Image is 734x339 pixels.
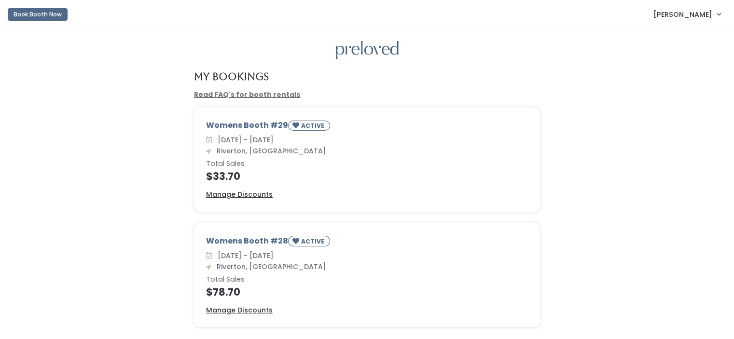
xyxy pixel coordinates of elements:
[336,41,399,60] img: preloved logo
[8,8,68,21] button: Book Booth Now
[644,4,730,25] a: [PERSON_NAME]
[206,190,273,199] u: Manage Discounts
[206,120,528,135] div: Womens Booth #29
[214,251,274,260] span: [DATE] - [DATE]
[8,4,68,25] a: Book Booth Now
[653,9,712,20] span: [PERSON_NAME]
[206,276,528,284] h6: Total Sales
[206,171,528,182] h4: $33.70
[194,90,300,99] a: Read FAQ's for booth rentals
[206,190,273,200] a: Manage Discounts
[206,286,528,298] h4: $78.70
[206,235,528,250] div: Womens Booth #28
[301,237,326,245] small: ACTIVE
[206,305,273,315] a: Manage Discounts
[194,71,269,82] h4: My Bookings
[206,160,528,168] h6: Total Sales
[214,135,274,145] span: [DATE] - [DATE]
[213,262,326,271] span: Riverton, [GEOGRAPHIC_DATA]
[213,146,326,156] span: Riverton, [GEOGRAPHIC_DATA]
[301,122,326,130] small: ACTIVE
